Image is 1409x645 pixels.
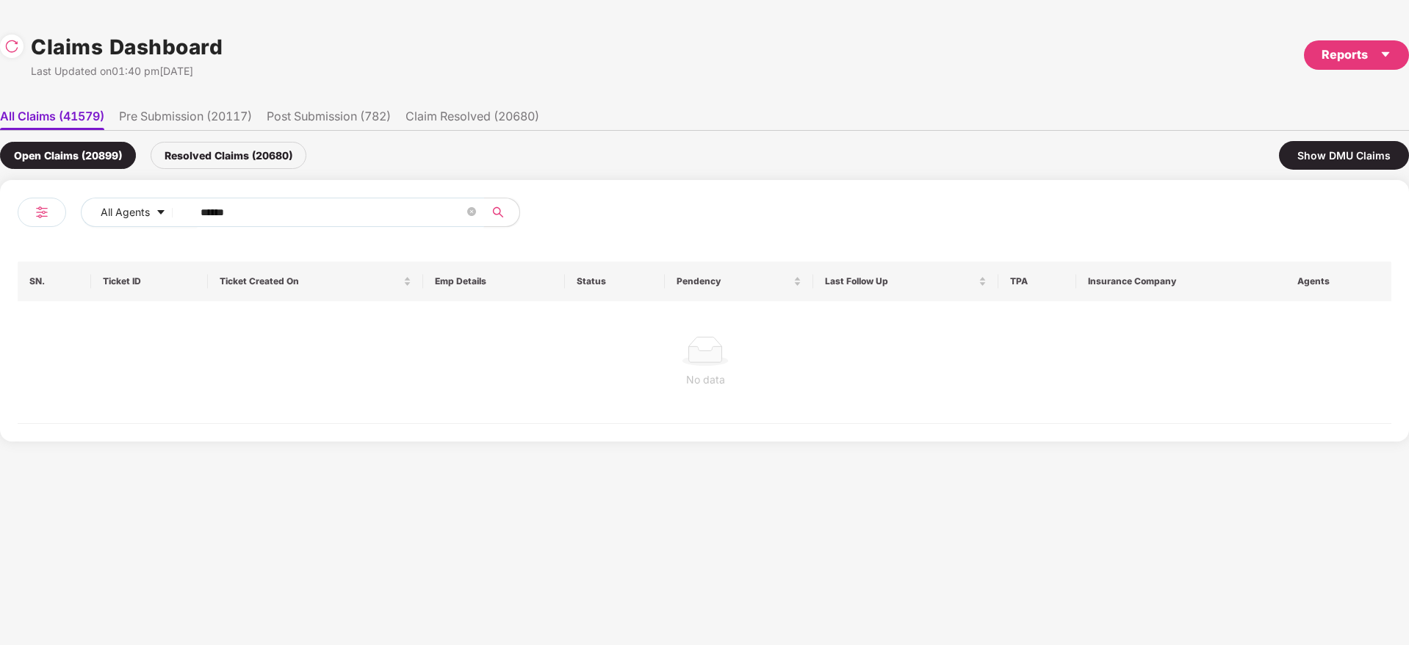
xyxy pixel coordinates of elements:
span: All Agents [101,204,150,220]
div: No data [29,372,1381,388]
li: Claim Resolved (20680) [406,109,539,130]
div: Last Updated on 01:40 pm[DATE] [31,63,223,79]
div: Show DMU Claims [1279,141,1409,170]
th: Insurance Company [1076,262,1287,301]
span: Pendency [677,275,790,287]
h1: Claims Dashboard [31,31,223,63]
button: All Agentscaret-down [81,198,198,227]
th: Last Follow Up [813,262,998,301]
th: Ticket ID [91,262,208,301]
th: Pendency [665,262,813,301]
div: Resolved Claims (20680) [151,142,306,169]
th: Status [565,262,665,301]
div: Reports [1322,46,1391,64]
th: Emp Details [423,262,565,301]
li: Post Submission (782) [267,109,391,130]
span: search [483,206,512,218]
button: search [483,198,520,227]
span: close-circle [467,207,476,216]
th: Agents [1286,262,1391,301]
th: TPA [998,262,1076,301]
span: caret-down [156,207,166,219]
span: close-circle [467,206,476,220]
span: Last Follow Up [825,275,975,287]
th: Ticket Created On [208,262,423,301]
img: svg+xml;base64,PHN2ZyB4bWxucz0iaHR0cDovL3d3dy53My5vcmcvMjAwMC9zdmciIHdpZHRoPSIyNCIgaGVpZ2h0PSIyNC... [33,203,51,221]
img: svg+xml;base64,PHN2ZyBpZD0iUmVsb2FkLTMyeDMyIiB4bWxucz0iaHR0cDovL3d3dy53My5vcmcvMjAwMC9zdmciIHdpZH... [4,39,19,54]
span: Ticket Created On [220,275,400,287]
span: caret-down [1380,48,1391,60]
th: SN. [18,262,91,301]
li: Pre Submission (20117) [119,109,252,130]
